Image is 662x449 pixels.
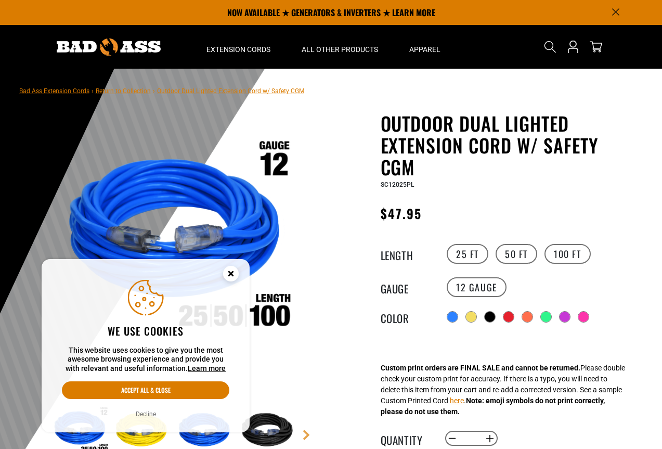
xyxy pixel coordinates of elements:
[447,244,488,264] label: 25 FT
[447,277,507,297] label: 12 Gauge
[19,87,89,95] a: Bad Ass Extension Cords
[133,409,159,419] button: Decline
[62,346,229,374] p: This website uses cookies to give you the most awesome browsing experience and provide you with r...
[381,247,433,261] legend: Length
[496,244,537,264] label: 50 FT
[394,25,456,69] summary: Apparel
[188,364,226,373] a: Learn more
[157,87,304,95] span: Outdoor Dual Lighted Extension Cord w/ Safety CGM
[381,181,414,188] span: SC12025PL
[381,280,433,294] legend: Gauge
[409,45,440,54] span: Apparel
[42,259,250,433] aside: Cookie Consent
[301,430,311,440] a: Next
[302,45,378,54] span: All Other Products
[381,363,625,417] div: Please double check your custom print for accuracy. If there is a typo, you will need to delete t...
[544,244,591,264] label: 100 FT
[57,39,161,56] img: Bad Ass Extension Cords
[450,395,464,406] button: here
[542,39,559,55] summary: Search
[62,324,229,338] h2: We use cookies
[92,87,94,95] span: ›
[153,87,155,95] span: ›
[381,432,433,445] label: Quantity
[191,25,286,69] summary: Extension Cords
[96,87,151,95] a: Return to Collection
[286,25,394,69] summary: All Other Products
[19,84,304,97] nav: breadcrumbs
[381,364,580,372] strong: Custom print orders are FINAL SALE and cannot be returned.
[381,112,635,178] h1: Outdoor Dual Lighted Extension Cord w/ Safety CGM
[381,396,605,416] strong: Note: emoji symbols do not print correctly, please do not use them.
[206,45,270,54] span: Extension Cords
[62,381,229,399] button: Accept all & close
[381,310,433,324] legend: Color
[381,204,422,223] span: $47.95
